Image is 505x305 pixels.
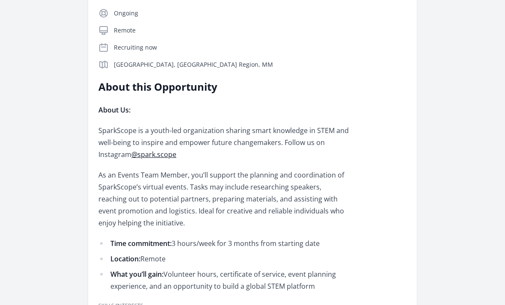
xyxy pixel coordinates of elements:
li: Volunteer hours, certificate of service, event planning experience, and an opportunity to build a... [98,269,349,293]
li: 3 hours/week for 3 months from starting date [98,238,349,250]
p: Recruiting now [114,44,407,52]
p: [GEOGRAPHIC_DATA], [GEOGRAPHIC_DATA] Region, MM [114,61,407,69]
a: @spark.scope [131,150,176,160]
p: As an Events Team Member, you’ll support the planning and coordination of SparkScope’s virtual ev... [98,169,349,229]
h2: About this Opportunity [98,80,349,94]
p: Ongoing [114,9,407,18]
strong: Location: [110,255,140,264]
li: Remote [98,253,349,265]
strong: About Us: [98,106,131,115]
strong: What you’ll gain: [110,270,163,279]
strong: Time commitment: [110,239,172,249]
p: SparkScope is a youth-led organization sharing smart knowledge in STEM and well-being to inspire ... [98,125,349,161]
p: Remote [114,27,407,35]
